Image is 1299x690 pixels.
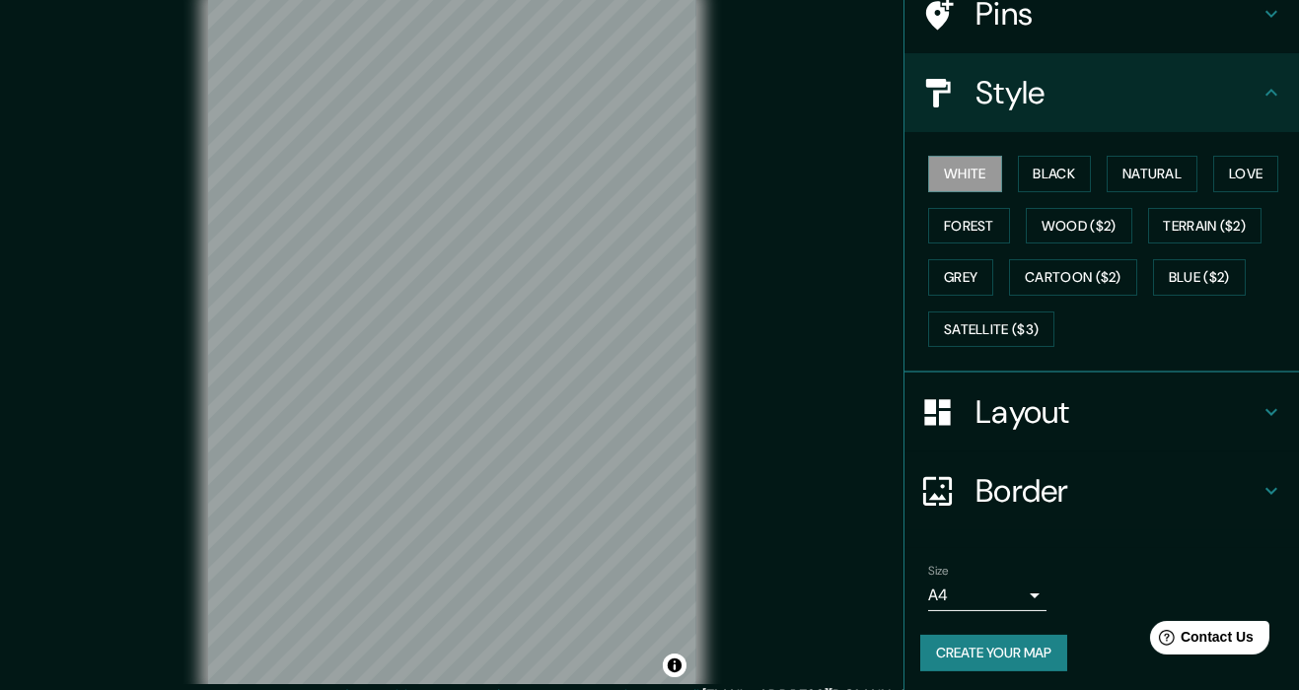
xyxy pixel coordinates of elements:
div: Layout [904,373,1299,451]
button: Terrain ($2) [1148,208,1263,244]
button: Cartoon ($2) [1009,259,1137,296]
button: Satellite ($3) [928,311,1054,348]
button: Wood ($2) [1026,208,1132,244]
h4: Style [975,73,1260,112]
button: White [928,156,1002,192]
div: Border [904,451,1299,530]
button: Black [1018,156,1092,192]
button: Natural [1107,156,1197,192]
iframe: Help widget launcher [1123,613,1277,668]
div: Style [904,53,1299,132]
button: Love [1213,156,1278,192]
h4: Border [975,471,1260,511]
h4: Layout [975,392,1260,432]
button: Blue ($2) [1153,259,1246,296]
button: Create your map [920,635,1067,671]
button: Forest [928,208,1010,244]
label: Size [928,563,949,580]
button: Toggle attribution [663,654,686,677]
div: A4 [928,580,1046,611]
button: Grey [928,259,993,296]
